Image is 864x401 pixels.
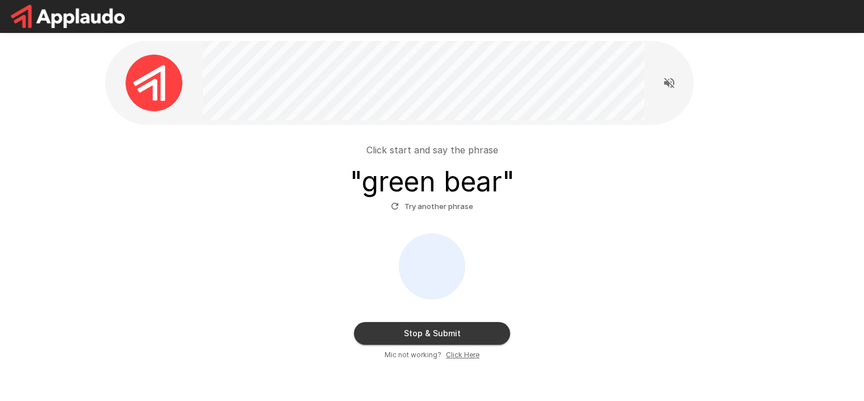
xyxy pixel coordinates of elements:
[366,143,498,157] p: Click start and say the phrase
[350,166,515,198] h3: " green bear "
[126,55,182,111] img: applaudo_avatar.png
[388,198,476,215] button: Try another phrase
[446,350,479,359] u: Click Here
[354,322,510,345] button: Stop & Submit
[658,72,681,94] button: Read questions aloud
[385,349,441,361] span: Mic not working?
